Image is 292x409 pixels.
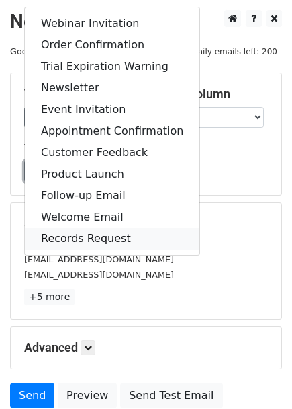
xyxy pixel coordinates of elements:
a: Follow-up Email [25,185,199,207]
a: Newsletter [25,77,199,99]
a: Daily emails left: 200 [187,46,282,57]
a: Customer Feedback [25,142,199,163]
small: [EMAIL_ADDRESS][DOMAIN_NAME] [24,270,174,280]
a: Webinar Invitation [25,13,199,34]
span: Daily emails left: 200 [187,44,282,59]
a: Preview [58,383,117,408]
small: [EMAIL_ADDRESS][DOMAIN_NAME] [24,254,174,264]
a: Records Request [25,228,199,250]
a: Send Test Email [120,383,222,408]
a: Order Confirmation [25,34,199,56]
a: +5 more [24,289,75,305]
h5: Advanced [24,340,268,355]
a: Event Invitation [25,99,199,120]
a: Product Launch [25,163,199,185]
a: Send [10,383,54,408]
h2: New Campaign [10,10,282,33]
h5: Email column [156,87,269,102]
a: Appointment Confirmation [25,120,199,142]
a: Welcome Email [25,207,199,228]
iframe: Chat Widget [225,344,292,409]
a: Trial Expiration Warning [25,56,199,77]
small: Google Sheet: [10,46,117,57]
